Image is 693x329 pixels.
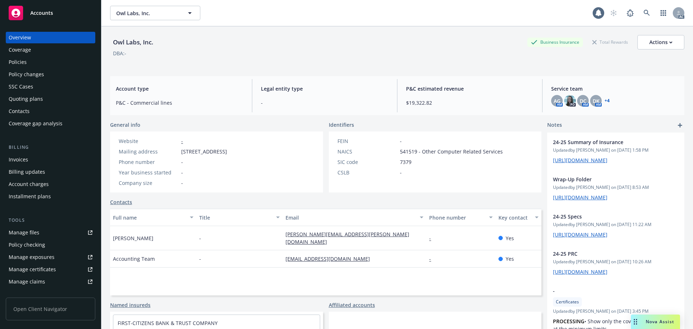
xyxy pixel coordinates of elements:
div: Billing updates [9,166,45,178]
div: Coverage [9,44,31,56]
a: Invoices [6,154,95,165]
span: Nova Assist [646,319,674,325]
span: - [199,255,201,263]
button: Actions [637,35,684,49]
div: Phone number [119,158,178,166]
span: 541519 - Other Computer Related Services [400,148,503,155]
div: Actions [649,35,672,49]
div: Account charges [9,178,49,190]
span: General info [110,121,140,129]
a: Manage BORs [6,288,95,300]
span: - [400,169,402,176]
div: Business Insurance [527,38,583,47]
div: Full name [113,214,186,221]
div: Phone number [429,214,484,221]
span: Owl Labs, Inc. [116,9,179,17]
span: Certificates [556,299,579,305]
span: AG [554,97,561,105]
div: Installment plans [9,191,51,202]
span: Yes [506,255,514,263]
span: Updated by [PERSON_NAME] on [DATE] 11:22 AM [553,221,679,228]
span: - [181,158,183,166]
button: Email [283,209,426,226]
div: CSLB [337,169,397,176]
div: Title [199,214,272,221]
div: Key contact [498,214,531,221]
span: 24-25 PRC [553,250,660,257]
a: Switch app [656,6,671,20]
a: - [429,235,437,242]
div: Manage exposures [9,251,55,263]
div: SIC code [337,158,397,166]
div: Policy changes [9,69,44,80]
a: Start snowing [606,6,621,20]
a: [URL][DOMAIN_NAME] [553,231,607,238]
span: 7379 [400,158,411,166]
button: Title [196,209,283,226]
div: Manage files [9,227,39,238]
div: Total Rewards [589,38,632,47]
div: Website [119,137,178,145]
a: [PERSON_NAME][EMAIL_ADDRESS][PERSON_NAME][DOMAIN_NAME] [286,231,409,245]
button: Nova Assist [631,315,680,329]
span: Legal entity type [261,85,388,92]
a: Accounts [6,3,95,23]
button: Full name [110,209,196,226]
a: FIRST-CITIZENS BANK & TRUST COMPANY [118,320,218,326]
a: Search [640,6,654,20]
div: Manage certificates [9,264,56,275]
a: Account charges [6,178,95,190]
span: [PERSON_NAME] [113,234,153,242]
div: Wrap-Up FolderUpdatedby [PERSON_NAME] on [DATE] 8:53 AM[URL][DOMAIN_NAME] [547,170,684,207]
span: 24-25 Summary of Insurance [553,138,660,146]
div: Policy checking [9,239,45,251]
div: Company size [119,179,178,187]
div: Mailing address [119,148,178,155]
a: Policy changes [6,69,95,80]
a: Billing updates [6,166,95,178]
div: Owl Labs, Inc. [110,38,156,47]
span: 24-25 Specs [553,213,660,220]
strong: PROCESSING [553,318,584,325]
a: Report a Bug [623,6,637,20]
span: - [400,137,402,145]
a: Contacts [6,105,95,117]
a: [URL][DOMAIN_NAME] [553,268,607,275]
div: Coverage gap analysis [9,118,62,129]
span: Accounting Team [113,255,155,263]
a: Installment plans [6,191,95,202]
span: - [261,99,388,107]
div: SSC Cases [9,81,33,92]
a: add [676,121,684,130]
a: [URL][DOMAIN_NAME] [553,194,607,201]
div: Invoices [9,154,28,165]
span: Updated by [PERSON_NAME] on [DATE] 8:53 AM [553,184,679,191]
div: Overview [9,32,31,43]
span: P&C estimated revenue [406,85,533,92]
a: Overview [6,32,95,43]
span: - [181,169,183,176]
a: Contacts [110,198,132,206]
div: Policies [9,56,27,68]
span: Updated by [PERSON_NAME] on [DATE] 10:26 AM [553,259,679,265]
span: - [553,287,660,295]
a: Manage exposures [6,251,95,263]
span: $19,322.82 [406,99,533,107]
button: Owl Labs, Inc. [110,6,200,20]
div: Drag to move [631,315,640,329]
div: Billing [6,144,95,151]
button: Key contact [496,209,541,226]
div: Year business started [119,169,178,176]
span: DK [593,97,600,105]
div: DBA: - [113,49,126,57]
a: Named insureds [110,301,151,309]
span: Updated by [PERSON_NAME] on [DATE] 3:45 PM [553,308,679,315]
div: 24-25 Summary of InsuranceUpdatedby [PERSON_NAME] on [DATE] 1:58 PM[URL][DOMAIN_NAME] [547,133,684,170]
a: Policies [6,56,95,68]
span: Open Client Navigator [6,298,95,320]
div: Manage BORs [9,288,43,300]
div: Quoting plans [9,93,43,105]
span: Accounts [30,10,53,16]
a: [EMAIL_ADDRESS][DOMAIN_NAME] [286,255,376,262]
a: SSC Cases [6,81,95,92]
